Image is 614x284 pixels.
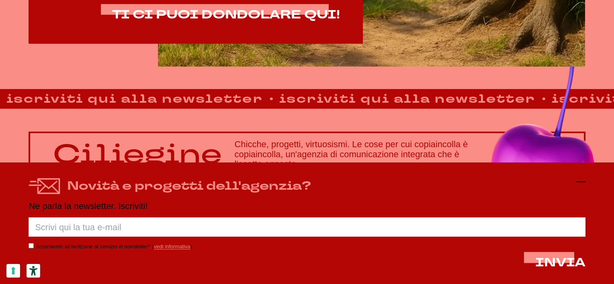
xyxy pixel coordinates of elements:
[6,264,20,278] button: Le tue preferenze relative al consenso per le tecnologie di tracciamento
[29,202,585,211] p: Ne parla la newsletter. Iscriviti!
[27,264,40,278] button: Strumenti di accessibilità
[36,244,150,250] label: Acconsento all’iscrizione al servizio di newsletter*
[112,6,340,23] span: TI CI PUOI DONDOLARE QUI!
[67,177,311,195] h4: Novità e progetti dell'agenzia?
[53,140,222,169] p: Ciliegine
[112,8,340,21] a: TI CI PUOI DONDOLARE QUI!
[152,244,192,250] span: ( )
[29,218,585,237] input: Scrivi qui la tua e-mail
[270,90,540,108] strong: iscriviti qui alla newsletter
[154,244,190,250] a: vedi informativa
[235,140,561,168] h3: Chicche, progetti, virtuosismi. Le cose per cui copiaincolla è copiaincolla, un'agenzia di comuni...
[535,256,585,270] button: INVIA
[535,255,585,271] span: INVIA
